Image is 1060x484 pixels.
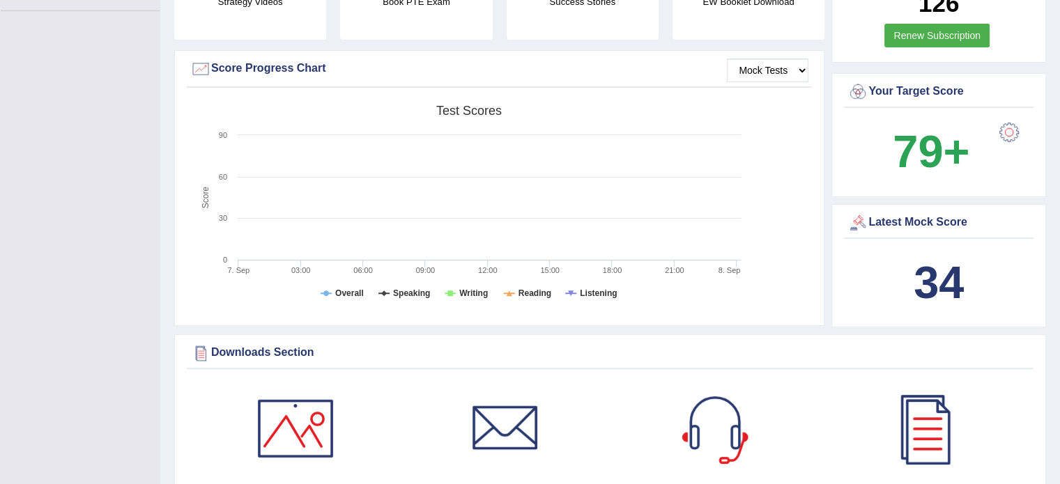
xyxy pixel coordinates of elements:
tspan: Overall [335,288,364,298]
text: 06:00 [353,266,373,274]
text: 30 [219,214,227,222]
b: 34 [914,257,964,308]
text: 03:00 [291,266,311,274]
text: 09:00 [416,266,436,274]
tspan: Reading [519,288,551,298]
div: Downloads Section [190,343,1030,364]
tspan: Writing [459,288,488,298]
text: 12:00 [478,266,498,274]
text: 60 [219,173,227,181]
text: 18:00 [603,266,622,274]
div: Score Progress Chart [190,58,808,79]
text: 21:00 [665,266,684,274]
tspan: 8. Sep [719,266,741,274]
a: Renew Subscription [884,24,990,47]
tspan: Test scores [436,104,502,118]
text: 0 [223,256,227,264]
tspan: Score [201,187,210,209]
tspan: 7. Sep [227,266,249,274]
b: 79+ [893,126,969,177]
text: 90 [219,131,227,139]
tspan: Speaking [393,288,430,298]
div: Latest Mock Score [847,212,1030,233]
tspan: Listening [580,288,617,298]
text: 15:00 [540,266,560,274]
div: Your Target Score [847,81,1030,102]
